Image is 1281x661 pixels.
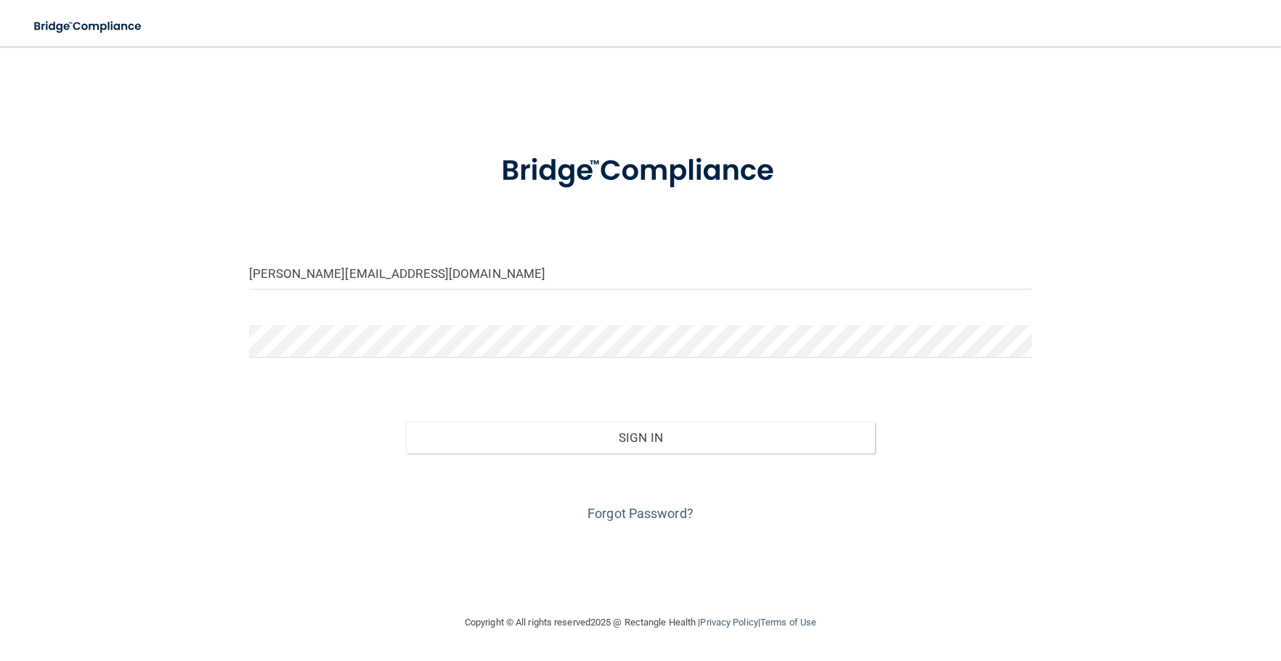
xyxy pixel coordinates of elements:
img: bridge_compliance_login_screen.278c3ca4.svg [471,134,810,209]
img: bridge_compliance_login_screen.278c3ca4.svg [22,12,155,41]
div: Copyright © All rights reserved 2025 @ Rectangle Health | | [375,599,906,646]
button: Sign In [406,422,876,453]
input: Email [249,257,1032,290]
a: Forgot Password? [587,506,694,521]
a: Terms of Use [760,617,816,628]
a: Privacy Policy [700,617,757,628]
